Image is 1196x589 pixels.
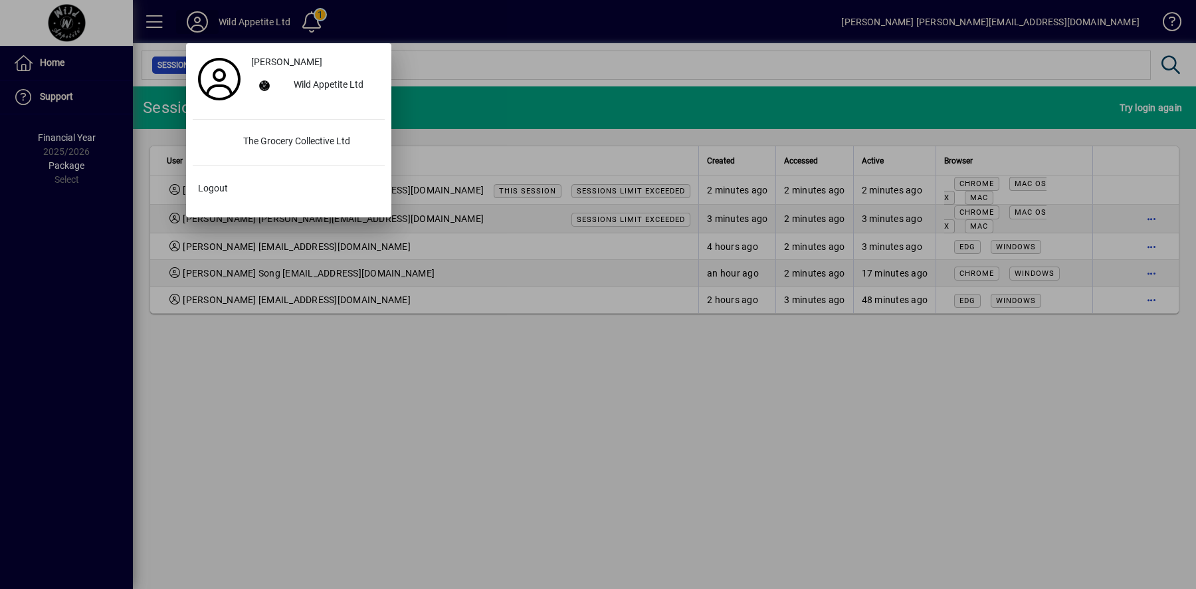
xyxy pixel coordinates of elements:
[251,55,322,69] span: [PERSON_NAME]
[233,130,385,154] div: The Grocery Collective Ltd
[246,74,385,98] button: Wild Appetite Ltd
[193,130,385,154] button: The Grocery Collective Ltd
[198,181,228,195] span: Logout
[283,74,385,98] div: Wild Appetite Ltd
[193,67,246,91] a: Profile
[193,176,385,200] button: Logout
[246,50,385,74] a: [PERSON_NAME]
